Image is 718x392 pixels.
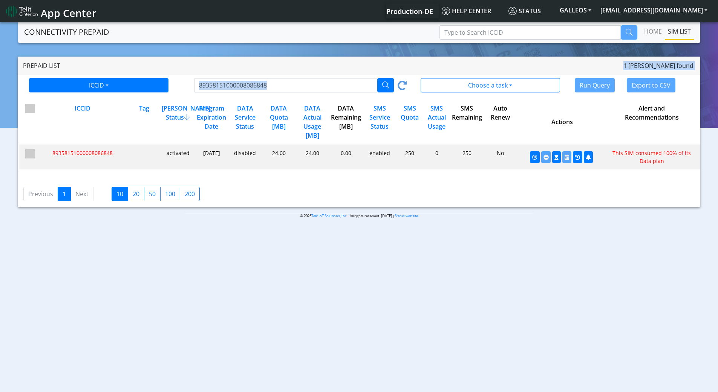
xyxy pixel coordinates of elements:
div: 0 [423,149,449,165]
span: Production-DE [386,7,433,16]
span: Prepaid List [23,61,60,70]
div: No [483,149,516,165]
a: CONNECTIVITY PREPAID [24,25,109,40]
img: status.svg [508,7,517,15]
div: 0.00 [328,149,362,165]
img: knowledge.svg [442,7,450,15]
label: 100 [160,187,180,201]
input: Type to Search ICCID [439,25,621,40]
span: Help center [442,7,491,15]
span: 89358151000008086848 [52,149,113,157]
span: App Center [41,6,96,20]
div: ICCID [37,104,127,140]
a: App Center [6,3,95,19]
input: Type to Search ICCID/Tag [194,78,377,92]
button: Run Query [575,78,615,92]
button: GALLEOS [555,3,596,17]
button: ICCID [29,78,168,92]
div: disabled [228,149,261,165]
div: SMS Quota [396,104,423,140]
img: logo-telit-cinterion-gw-new.png [6,5,38,17]
div: Program Expiration Date [194,104,228,140]
div: Actions [517,104,606,140]
div: Alert and Recommendations [606,104,696,140]
label: 200 [180,187,200,201]
a: Home [641,24,665,39]
div: DATA Service Status [228,104,261,140]
div: DATA Actual Usage [MB] [295,104,328,140]
a: Help center [439,3,505,18]
div: SMS Remaining [449,104,483,140]
p: © 2025 . All rights reserved. [DATE] | [185,213,533,219]
div: activated [160,149,194,165]
button: [EMAIL_ADDRESS][DOMAIN_NAME] [596,3,712,17]
a: Status [505,3,555,18]
div: DATA Remaining [MB] [328,104,362,140]
div: DATA Quota [MB] [261,104,295,140]
span: Status [508,7,541,15]
div: 24.00 [295,149,328,165]
button: Export to CSV [627,78,675,92]
label: 50 [144,187,161,201]
div: Auto Renew [483,104,516,140]
div: 250 [396,149,423,165]
div: Tag [127,104,160,140]
a: Your current platform instance [386,3,433,18]
div: [PERSON_NAME] Status [160,104,194,140]
div: 250 [449,149,483,165]
div: 24.00 [261,149,295,165]
button: Choose a task [421,78,560,92]
div: SMS Service Status [362,104,395,140]
span: 1 [PERSON_NAME] found [623,61,694,70]
a: SIM LIST [665,24,694,39]
div: SMS Actual Usage [423,104,449,140]
a: Telit IoT Solutions, Inc. [311,214,348,218]
a: 1 [58,187,71,201]
div: enabled [362,149,395,165]
div: This SIM consumed 100% of its Data plan [606,149,696,165]
a: Status website [395,214,418,218]
label: 20 [128,187,144,201]
label: 10 [112,187,128,201]
div: [DATE] [194,149,228,165]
